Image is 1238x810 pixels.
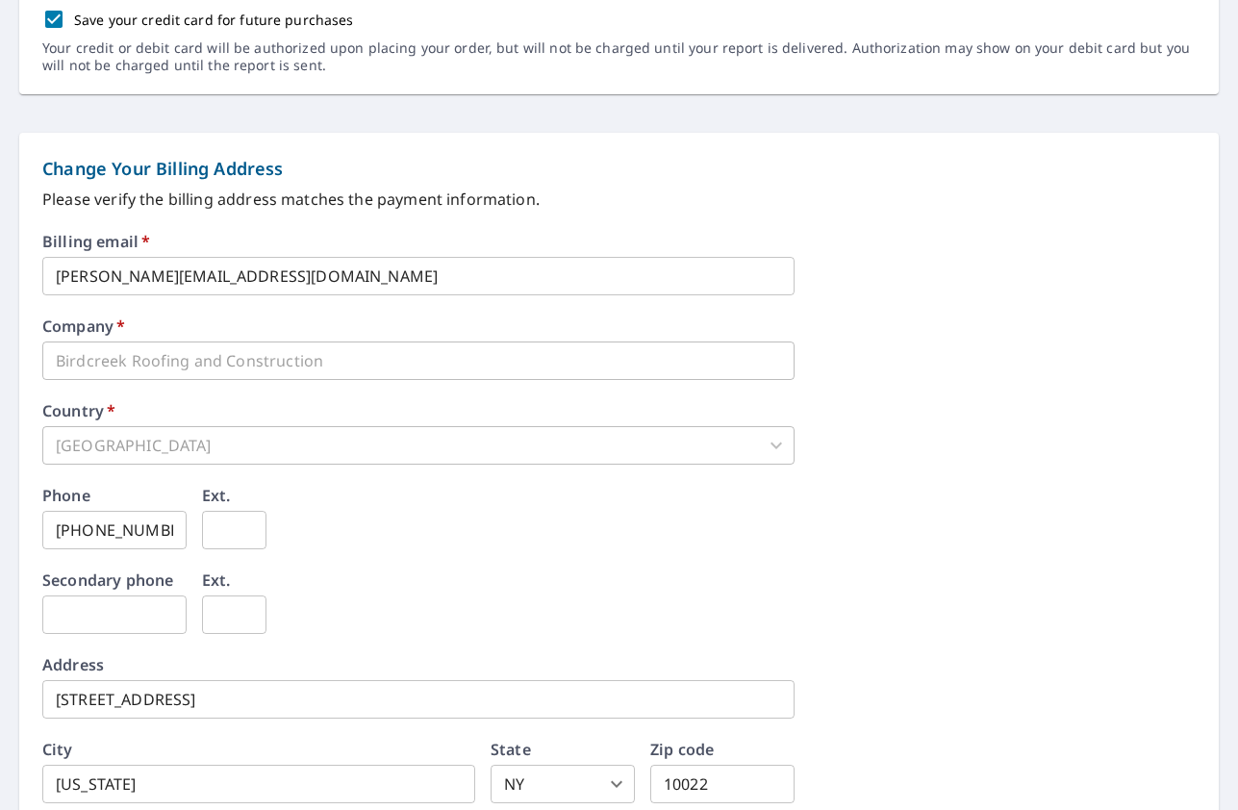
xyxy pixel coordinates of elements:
[42,318,125,334] label: Company
[650,742,714,757] label: Zip code
[42,426,795,465] div: [GEOGRAPHIC_DATA]
[491,742,531,757] label: State
[74,10,354,30] p: Save your credit card for future purchases
[202,572,231,588] label: Ext.
[42,572,173,588] label: Secondary phone
[42,403,115,418] label: Country
[491,765,635,803] div: NY
[42,234,150,249] label: Billing email
[42,39,1196,74] p: Your credit or debit card will be authorized upon placing your order, but will not be charged unt...
[42,156,1196,182] p: Change Your Billing Address
[42,742,73,757] label: City
[42,657,104,672] label: Address
[202,488,231,503] label: Ext.
[42,188,1196,211] p: Please verify the billing address matches the payment information.
[42,488,90,503] label: Phone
